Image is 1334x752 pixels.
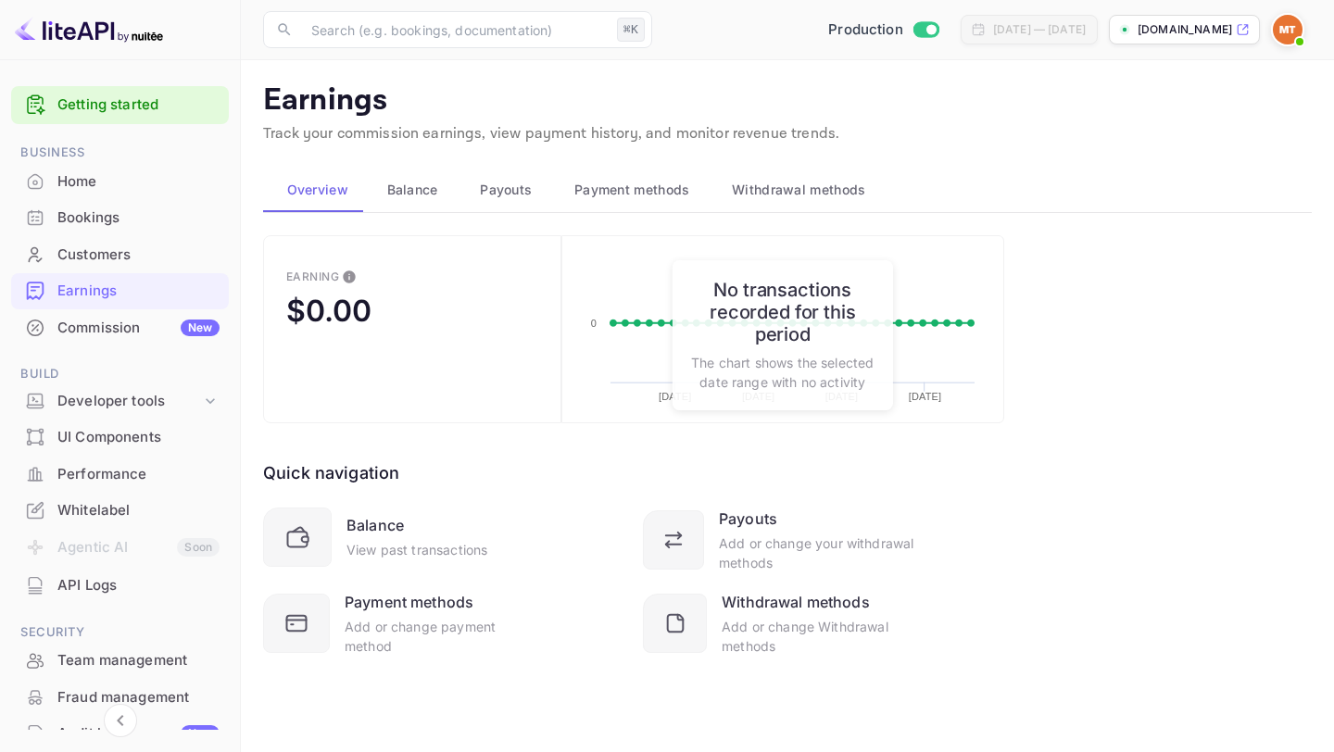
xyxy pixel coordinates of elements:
div: [DATE] — [DATE] [993,21,1086,38]
div: Customers [57,244,220,266]
div: Fraud management [11,680,229,716]
input: Search (e.g. bookings, documentation) [300,11,610,48]
div: Team management [11,643,229,679]
div: Home [57,171,220,193]
img: LiteAPI logo [15,15,163,44]
button: This is the amount of confirmed commission that will be paid to you on the next scheduled deposit [334,262,364,292]
text: [DATE] [659,391,691,402]
div: Add or change your withdrawal methods [719,533,915,572]
a: UI Components [11,420,229,454]
div: Payment methods [345,591,473,613]
text: [DATE] [909,391,941,402]
div: API Logs [57,575,220,596]
div: Getting started [11,86,229,124]
p: Track your commission earnings, view payment history, and monitor revenue trends. [263,123,1312,145]
a: Fraud management [11,680,229,714]
div: Quick navigation [263,460,399,485]
a: Getting started [57,94,220,116]
div: Home [11,164,229,200]
div: Bookings [11,200,229,236]
div: Withdrawal methods [722,591,870,613]
text: 0 [590,318,596,329]
a: API Logs [11,568,229,602]
div: Whitelabel [57,500,220,521]
div: UI Components [11,420,229,456]
div: Performance [11,457,229,493]
div: New [181,320,220,336]
div: scrollable auto tabs example [263,168,1312,212]
img: Minerave Travel [1273,15,1303,44]
a: Home [11,164,229,198]
span: Payouts [480,179,532,201]
div: API Logs [11,568,229,604]
button: EarningThis is the amount of confirmed commission that will be paid to you on the next scheduled ... [263,235,561,423]
span: Balance [387,179,438,201]
div: ⌘K [617,18,645,42]
div: Earning [286,269,339,283]
div: Performance [57,464,220,485]
a: Whitelabel [11,493,229,527]
div: Fraud management [57,687,220,708]
div: Developer tools [57,391,201,412]
span: Business [11,143,229,163]
span: Payment methods [574,179,690,201]
div: UI Components [57,427,220,448]
span: Overview [287,179,348,201]
p: The chart shows the selected date range with no activity [691,353,875,392]
div: View past transactions [346,540,487,559]
a: Bookings [11,200,229,234]
a: Earnings [11,273,229,307]
div: Add or change payment method [345,617,535,656]
span: Withdrawal methods [732,179,865,201]
div: CommissionNew [11,310,229,346]
div: Switch to Sandbox mode [821,19,946,41]
p: [DOMAIN_NAME] [1138,21,1232,38]
div: Customers [11,237,229,273]
div: Team management [57,650,220,671]
div: Balance [346,514,404,536]
span: Security [11,622,229,643]
div: New [181,725,220,742]
p: Earnings [263,82,1312,119]
div: Payouts [719,508,777,530]
a: Audit logsNew [11,716,229,750]
div: Bookings [57,207,220,229]
div: Commission [57,318,220,339]
a: Performance [11,457,229,491]
a: Team management [11,643,229,677]
a: Customers [11,237,229,271]
div: Whitelabel [11,493,229,529]
span: Production [828,19,903,41]
span: Build [11,364,229,384]
div: Add or change Withdrawal methods [722,617,915,656]
div: $0.00 [286,293,371,329]
div: Earnings [11,273,229,309]
div: Developer tools [11,385,229,418]
a: CommissionNew [11,310,229,345]
div: Earnings [57,281,220,302]
h6: No transactions recorded for this period [691,279,875,345]
button: Collapse navigation [104,704,137,737]
div: Audit logs [57,723,220,745]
